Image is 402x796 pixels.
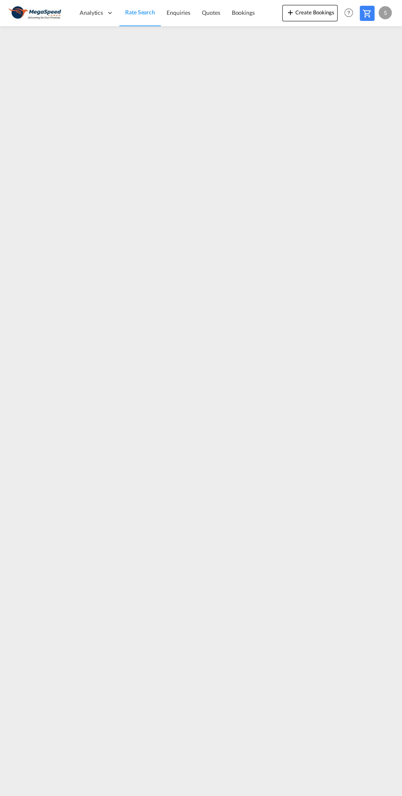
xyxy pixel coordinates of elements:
[379,6,392,19] div: S
[167,9,190,16] span: Enquiries
[232,9,255,16] span: Bookings
[282,5,338,21] button: icon-plus 400-fgCreate Bookings
[342,6,360,21] div: Help
[202,9,220,16] span: Quotes
[80,9,103,17] span: Analytics
[8,4,64,22] img: ad002ba0aea611eda5429768204679d3.JPG
[286,7,295,17] md-icon: icon-plus 400-fg
[125,9,155,16] span: Rate Search
[342,6,356,20] span: Help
